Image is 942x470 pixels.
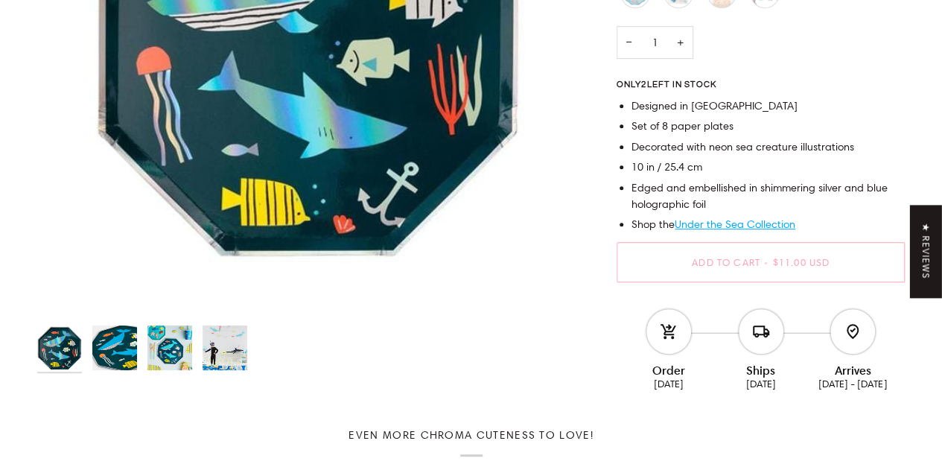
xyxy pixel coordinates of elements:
div: Ships [715,357,807,378]
a: Under the Sea Collection [675,217,795,231]
li: 10 in / 25.4 cm [631,159,905,176]
img: Under The Sea Plates - Large [92,325,137,370]
ab-date-text: [DATE] [746,378,776,390]
button: Add to Cart [617,242,905,282]
div: Order [623,357,715,378]
h2: Even more Chroma cuteness to love! [37,428,905,457]
ab-date-text: [DATE] - [DATE] [818,378,887,390]
span: • [760,256,773,268]
img: Under The Sea Plates - Large [147,325,192,370]
img: Ocean Birthday Party Supplies [203,325,247,370]
ab-date-text: [DATE] [654,378,684,390]
img: Under the Sea Party Plates [37,325,82,370]
div: Click to open Judge.me floating reviews tab [911,205,942,297]
span: Only left in stock [617,80,723,89]
li: Edged and embellished in shimmering silver and blue holographic foil [631,180,905,213]
li: Designed in [GEOGRAPHIC_DATA] [631,98,905,115]
input: Quantity [617,26,693,60]
li: Decorated with neon sea creature illustrations [631,139,905,156]
span: $11.00 USD [772,256,830,268]
button: Decrease quantity [617,26,640,60]
span: Add to Cart [692,256,760,268]
li: Shop the [631,217,905,233]
div: Arrives [806,357,899,378]
button: Increase quantity [668,26,693,60]
li: Set of 8 paper plates [631,118,905,135]
span: 2 [641,80,646,89]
